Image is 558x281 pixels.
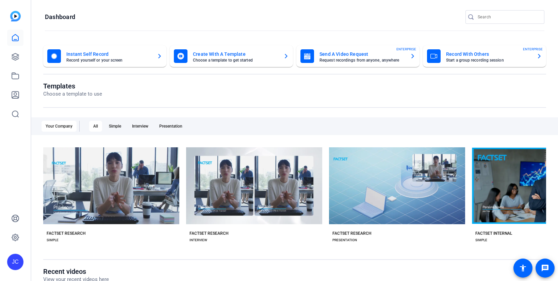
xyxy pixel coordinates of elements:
[47,231,86,236] div: FACTSET RESEARCH
[332,237,357,243] div: PRESENTATION
[45,13,75,21] h1: Dashboard
[43,45,166,67] button: Instant Self RecordRecord yourself or your screen
[446,50,531,58] mat-card-title: Record With Others
[319,58,405,62] mat-card-subtitle: Request recordings from anyone, anywhere
[478,13,539,21] input: Search
[193,58,278,62] mat-card-subtitle: Choose a template to get started
[10,11,21,21] img: blue-gradient.svg
[296,45,420,67] button: Send A Video RequestRequest recordings from anyone, anywhereENTERPRISE
[319,50,405,58] mat-card-title: Send A Video Request
[43,267,109,276] h1: Recent videos
[396,47,416,52] span: ENTERPRISE
[43,90,102,98] p: Choose a template to use
[475,237,487,243] div: SIMPLE
[155,121,186,132] div: Presentation
[190,237,207,243] div: INTERVIEW
[66,50,151,58] mat-card-title: Instant Self Record
[523,47,543,52] span: ENTERPRISE
[170,45,293,67] button: Create With A TemplateChoose a template to get started
[475,231,512,236] div: FACTSET INTERNAL
[423,45,546,67] button: Record With OthersStart a group recording sessionENTERPRISE
[105,121,125,132] div: Simple
[332,231,372,236] div: FACTSET RESEARCH
[7,254,23,270] div: JC
[541,264,549,272] mat-icon: message
[446,58,531,62] mat-card-subtitle: Start a group recording session
[47,237,59,243] div: SIMPLE
[66,58,151,62] mat-card-subtitle: Record yourself or your screen
[128,121,152,132] div: Interview
[43,82,102,90] h1: Templates
[190,231,229,236] div: FACTSET RESEARCH
[89,121,102,132] div: All
[193,50,278,58] mat-card-title: Create With A Template
[519,264,527,272] mat-icon: accessibility
[42,121,77,132] div: Your Company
